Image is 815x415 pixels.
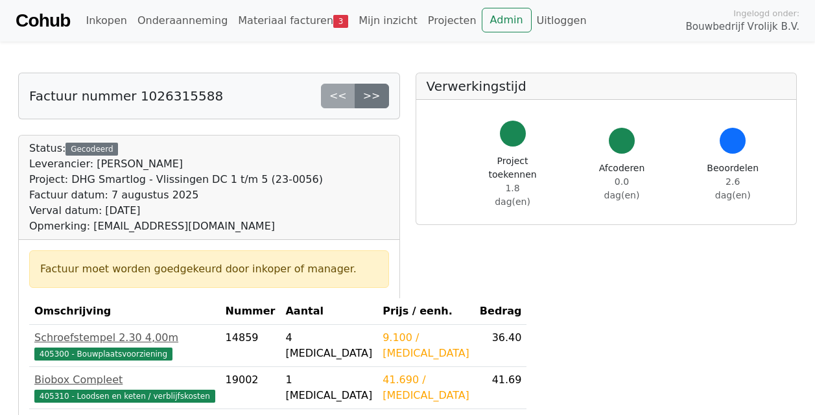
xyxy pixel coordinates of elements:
[475,298,527,325] th: Bedrag
[482,8,532,32] a: Admin
[489,154,537,209] div: Project toekennen
[34,330,215,361] a: Schroefstempel 2.30 4,00m405300 - Bouwplaatsvoorziening
[29,298,220,325] th: Omschrijving
[132,8,233,34] a: Onderaanneming
[333,15,348,28] span: 3
[34,390,215,403] span: 405310 - Loodsen en keten / verblijfskosten
[40,261,378,277] div: Factuur moet worden goedgekeurd door inkoper of manager.
[495,183,530,207] span: 1.8 dag(en)
[475,367,527,409] td: 41.69
[34,372,215,403] a: Biobox Compleet405310 - Loodsen en keten / verblijfskosten
[377,298,475,325] th: Prijs / eenh.
[65,143,118,156] div: Gecodeerd
[34,372,215,388] div: Biobox Compleet
[604,176,640,200] span: 0.0 dag(en)
[423,8,482,34] a: Projecten
[353,8,423,34] a: Mijn inzicht
[285,330,372,361] div: 4 [MEDICAL_DATA]
[80,8,132,34] a: Inkopen
[383,330,469,361] div: 9.100 / [MEDICAL_DATA]
[280,298,377,325] th: Aantal
[16,5,70,36] a: Cohub
[355,84,389,108] a: >>
[285,372,372,403] div: 1 [MEDICAL_DATA]
[220,298,281,325] th: Nummer
[233,8,353,34] a: Materiaal facturen3
[733,7,799,19] span: Ingelogd onder:
[29,187,323,203] div: Factuur datum: 7 augustus 2025
[29,203,323,219] div: Verval datum: [DATE]
[29,172,323,187] div: Project: DHG Smartlog - Vlissingen DC 1 t/m 5 (23-0056)
[29,219,323,234] div: Opmerking: [EMAIL_ADDRESS][DOMAIN_NAME]
[220,367,281,409] td: 19002
[707,161,759,202] div: Beoordelen
[599,161,645,202] div: Afcoderen
[34,348,172,361] span: 405300 - Bouwplaatsvoorziening
[427,78,786,94] h5: Verwerkingstijd
[383,372,469,403] div: 41.690 / [MEDICAL_DATA]
[532,8,592,34] a: Uitloggen
[715,176,751,200] span: 2.6 dag(en)
[29,156,323,172] div: Leverancier: [PERSON_NAME]
[475,325,527,367] td: 36.40
[685,19,799,34] span: Bouwbedrijf Vrolijk B.V.
[29,88,223,104] h5: Factuur nummer 1026315588
[220,325,281,367] td: 14859
[34,330,215,346] div: Schroefstempel 2.30 4,00m
[29,141,323,234] div: Status:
